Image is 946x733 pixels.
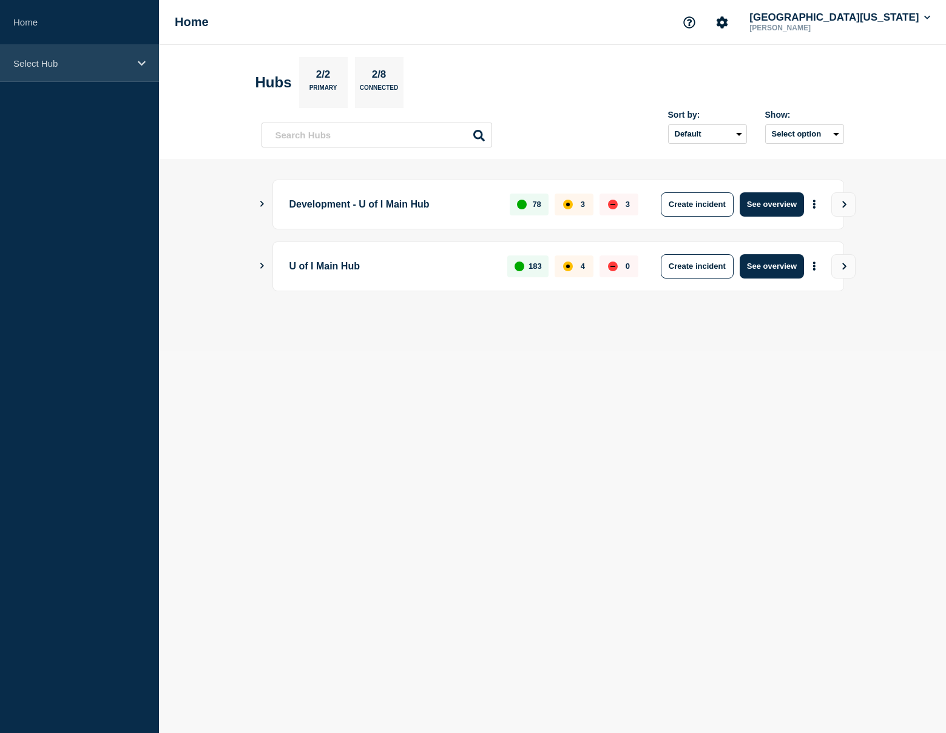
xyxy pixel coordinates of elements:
div: Show: [765,110,844,120]
select: Sort by [668,124,747,144]
button: View [831,254,856,279]
button: Support [677,10,702,35]
p: 3 [581,200,585,209]
p: 0 [626,262,630,271]
h2: Hubs [255,74,292,91]
button: Show Connected Hubs [259,262,265,271]
p: 3 [626,200,630,209]
button: Create incident [661,192,734,217]
p: Development - U of I Main Hub [289,192,496,217]
p: 78 [532,200,541,209]
button: More actions [806,255,822,277]
button: Create incident [661,254,734,279]
p: 4 [581,262,585,271]
p: [PERSON_NAME] [747,24,873,32]
div: Sort by: [668,110,747,120]
div: down [608,262,618,271]
div: down [608,200,618,209]
p: 2/8 [367,69,391,84]
button: Show Connected Hubs [259,200,265,209]
div: up [517,200,527,209]
div: up [515,262,524,271]
button: Select option [765,124,844,144]
button: More actions [806,193,822,215]
h1: Home [175,15,209,29]
p: U of I Main Hub [289,254,494,279]
p: 2/2 [311,69,335,84]
p: Connected [360,84,398,97]
div: affected [563,262,573,271]
button: See overview [740,192,804,217]
button: Account settings [709,10,735,35]
button: View [831,192,856,217]
button: See overview [740,254,804,279]
p: 183 [529,262,542,271]
input: Search Hubs [262,123,492,147]
div: affected [563,200,573,209]
p: Select Hub [13,58,130,69]
p: Primary [309,84,337,97]
button: [GEOGRAPHIC_DATA][US_STATE] [747,12,933,24]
